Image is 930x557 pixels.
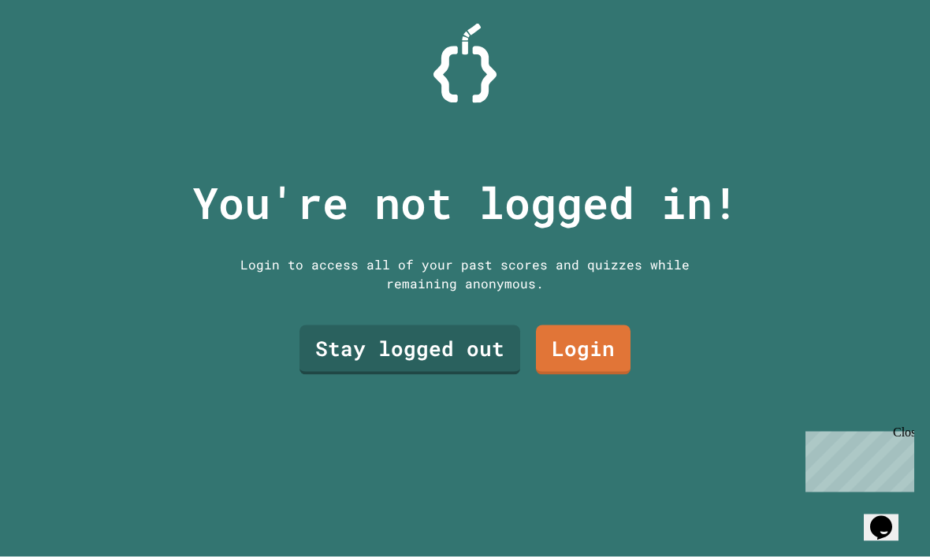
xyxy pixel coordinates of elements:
[433,24,497,103] img: Logo.svg
[229,255,701,293] div: Login to access all of your past scores and quizzes while remaining anonymous.
[6,6,109,100] div: Chat with us now!Close
[299,325,520,375] a: Stay logged out
[536,325,631,375] a: Login
[192,170,738,236] p: You're not logged in!
[864,494,914,541] iframe: chat widget
[799,425,914,492] iframe: chat widget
